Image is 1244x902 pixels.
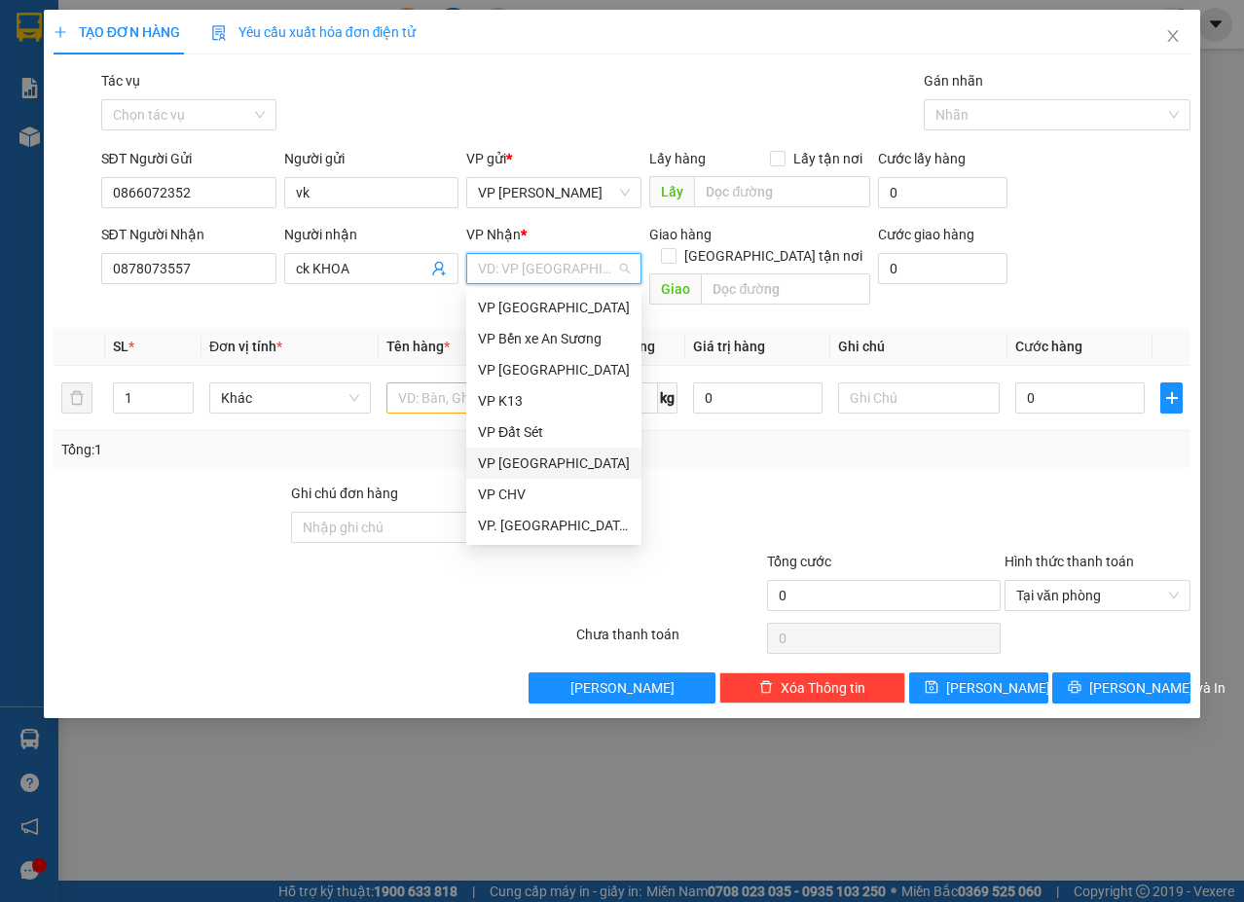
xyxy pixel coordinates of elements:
[478,390,630,412] div: VP K13
[1015,339,1082,354] span: Cước hàng
[466,416,641,448] div: VP Đất Sét
[649,227,712,242] span: Giao hàng
[466,292,641,323] div: VP Tây Ninh
[878,177,1007,208] input: Cước lấy hàng
[1068,680,1081,696] span: printer
[101,148,276,169] div: SĐT Người Gửi
[431,261,447,276] span: user-add
[478,297,630,318] div: VP [GEOGRAPHIC_DATA]
[478,421,630,443] div: VP Đất Sét
[478,484,630,505] div: VP CHV
[529,672,714,704] button: [PERSON_NAME]
[649,151,706,166] span: Lấy hàng
[61,439,482,460] div: Tổng: 1
[649,273,701,305] span: Giao
[693,382,823,414] input: 0
[386,382,548,414] input: VD: Bàn, Ghế
[466,448,641,479] div: VP Phước Đông
[478,452,630,474] div: VP [GEOGRAPHIC_DATA]
[478,515,630,536] div: VP. [GEOGRAPHIC_DATA]
[946,677,1050,699] span: [PERSON_NAME]
[694,176,870,207] input: Dọc đường
[1161,390,1182,406] span: plus
[1016,581,1179,610] span: Tại văn phòng
[759,680,773,696] span: delete
[284,224,459,245] div: Người nhận
[291,486,398,501] label: Ghi chú đơn hàng
[54,24,180,40] span: TẠO ĐƠN HÀNG
[781,677,865,699] span: Xóa Thông tin
[677,245,870,267] span: [GEOGRAPHIC_DATA] tận nơi
[1089,677,1226,699] span: [PERSON_NAME] và In
[386,339,450,354] span: Tên hàng
[291,512,525,543] input: Ghi chú đơn hàng
[466,354,641,385] div: VP Tân Biên
[466,148,641,169] div: VP gửi
[211,24,417,40] span: Yêu cầu xuất hóa đơn điện tử
[61,382,92,414] button: delete
[649,176,694,207] span: Lấy
[211,25,227,41] img: icon
[878,253,1007,284] input: Cước giao hàng
[466,227,521,242] span: VP Nhận
[767,554,831,569] span: Tổng cước
[924,73,983,89] label: Gán nhãn
[466,323,641,354] div: VP Bến xe An Sương
[101,73,140,89] label: Tác vụ
[925,680,938,696] span: save
[701,273,870,305] input: Dọc đường
[878,227,974,242] label: Cước giao hàng
[209,339,282,354] span: Đơn vị tính
[466,385,641,416] div: VP K13
[54,25,67,39] span: plus
[878,151,966,166] label: Cước lấy hàng
[658,382,677,414] span: kg
[1052,672,1191,704] button: printer[PERSON_NAME] và In
[478,178,630,207] span: VP Long Khánh
[466,510,641,541] div: VP. Đồng Phước
[101,224,276,245] div: SĐT Người Nhận
[284,148,459,169] div: Người gửi
[830,328,1007,366] th: Ghi chú
[909,672,1048,704] button: save[PERSON_NAME]
[1160,382,1183,414] button: plus
[1146,10,1200,64] button: Close
[221,383,359,413] span: Khác
[574,624,764,658] div: Chưa thanh toán
[570,677,675,699] span: [PERSON_NAME]
[478,359,630,380] div: VP [GEOGRAPHIC_DATA]
[838,382,1000,414] input: Ghi Chú
[1165,28,1181,44] span: close
[466,479,641,510] div: VP CHV
[478,328,630,349] div: VP Bến xe An Sương
[1005,554,1134,569] label: Hình thức thanh toán
[113,339,128,354] span: SL
[719,672,905,704] button: deleteXóa Thông tin
[693,339,765,354] span: Giá trị hàng
[786,148,870,169] span: Lấy tận nơi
